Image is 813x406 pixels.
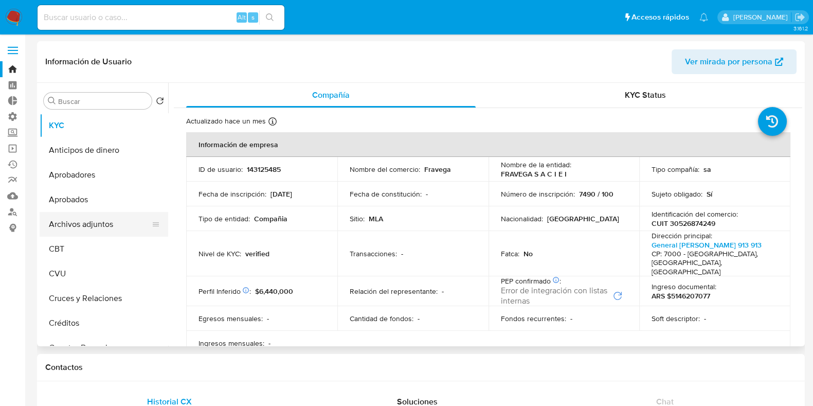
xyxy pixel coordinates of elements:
[247,165,281,174] p: 143125485
[38,11,284,24] input: Buscar usuario o caso...
[703,165,711,174] p: sa
[672,49,797,74] button: Ver mirada por persona
[40,187,168,212] button: Aprobados
[40,311,168,336] button: Créditos
[198,165,243,174] p: ID de usuario :
[198,189,266,199] p: Fecha de inscripción :
[251,12,255,22] span: s
[704,314,706,323] p: -
[40,237,168,261] button: CBT
[350,165,420,174] p: Nombre del comercio :
[652,250,774,277] h4: CP: 7000 - [GEOGRAPHIC_DATA], [GEOGRAPHIC_DATA], [GEOGRAPHIC_DATA]
[312,89,350,101] span: Compañía
[501,249,519,258] p: Fatca :
[40,336,168,360] button: Cuentas Bancarias
[652,209,738,219] p: Identificación del comercio :
[652,282,716,291] p: Ingreso documental :
[40,286,168,311] button: Cruces y Relaciones
[58,97,148,106] input: Buscar
[652,189,702,199] p: Sujeto obligado :
[501,160,571,169] p: Nombre de la entidad :
[350,214,365,223] p: Sitio :
[198,314,263,323] p: Egresos mensuales :
[442,287,444,296] p: -
[501,189,575,199] p: Número de inscripción :
[424,165,451,174] p: Fravega
[612,291,623,301] button: Reintentar
[45,362,797,373] h1: Contactos
[579,189,613,199] p: 7490 / 100
[685,49,772,74] span: Ver mirada por persona
[699,13,708,22] a: Notificaciones
[733,12,791,22] p: julian.lasala@mercadolibre.com
[794,12,805,23] a: Salir
[255,286,293,296] span: $6,440,000
[198,214,250,223] p: Tipo de entidad :
[652,291,710,301] p: ARS $5146207077
[631,12,689,23] span: Accesos rápidos
[156,97,164,108] button: Volver al orden por defecto
[501,286,611,306] span: Error de integración con listas internas
[652,231,712,240] p: Dirección principal :
[418,314,420,323] p: -
[198,249,241,258] p: Nivel de KYC :
[570,314,572,323] p: -
[350,189,422,199] p: Fecha de constitución :
[40,212,160,237] button: Archivos adjuntos
[350,314,413,323] p: Cantidad de fondos :
[625,89,666,101] span: KYC Status
[523,249,533,258] p: No
[198,287,251,296] p: Perfil Inferido :
[40,163,168,187] button: Aprobadores
[707,189,712,199] p: Sí
[501,214,543,223] p: Nacionalidad :
[40,261,168,286] button: CVU
[259,10,280,25] button: search-icon
[369,214,383,223] p: MLA
[40,113,168,138] button: KYC
[48,97,56,105] button: Buscar
[501,169,567,179] p: FRAVEGA S A C I E I
[652,219,715,228] p: CUIT 30526874249
[501,314,566,323] p: Fondos recurrentes :
[245,249,269,258] p: verified
[547,214,619,223] p: [GEOGRAPHIC_DATA]
[254,214,287,223] p: Compañia
[198,339,264,348] p: Ingresos mensuales :
[238,12,246,22] span: Alt
[268,339,270,348] p: -
[652,240,762,250] a: General [PERSON_NAME] 913 913
[350,287,438,296] p: Relación del representante :
[270,189,292,199] p: [DATE]
[501,276,561,286] p: PEP confirmado :
[186,116,266,126] p: Actualizado hace un mes
[45,57,132,67] h1: Información de Usuario
[40,138,168,163] button: Anticipos de dinero
[186,132,790,157] th: Información de empresa
[652,314,700,323] p: Soft descriptor :
[350,249,397,258] p: Transacciones :
[267,314,269,323] p: -
[401,249,403,258] p: -
[426,189,428,199] p: -
[652,165,699,174] p: Tipo compañía :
